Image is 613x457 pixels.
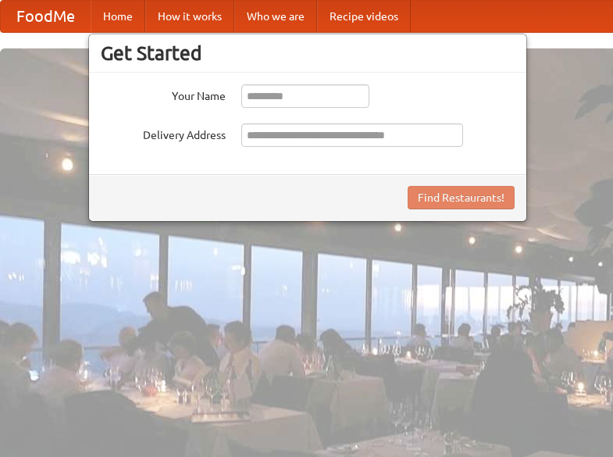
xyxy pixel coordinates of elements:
[408,186,515,209] button: Find Restaurants!
[145,1,234,32] a: How it works
[101,123,226,143] label: Delivery Address
[234,1,317,32] a: Who we are
[101,84,226,104] label: Your Name
[91,1,145,32] a: Home
[1,1,91,32] a: FoodMe
[317,1,411,32] a: Recipe videos
[101,41,515,65] h3: Get Started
